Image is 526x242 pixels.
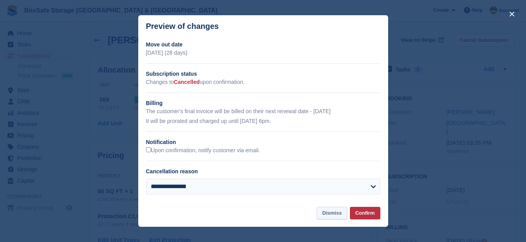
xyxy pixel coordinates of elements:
h2: Billing [146,99,380,107]
button: Dismiss [317,207,347,220]
input: Upon confirmation, notify customer via email. [146,147,151,152]
p: The customer's final invoice will be billed on their next renewal date - [DATE] [146,107,380,116]
h2: Notification [146,138,380,146]
p: Changes to upon confirmation. [146,78,380,86]
label: Upon confirmation, notify customer via email. [146,147,260,154]
h2: Subscription status [146,70,380,78]
h2: Move out date [146,41,380,49]
button: Confirm [350,207,380,220]
p: Preview of changes [146,22,219,31]
span: Cancelled [174,79,200,85]
button: close [506,8,518,20]
p: It will be prorated and charged up until [DATE] 6pm. [146,117,380,125]
p: [DATE] (28 days) [146,49,380,57]
label: Cancellation reason [146,168,198,174]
